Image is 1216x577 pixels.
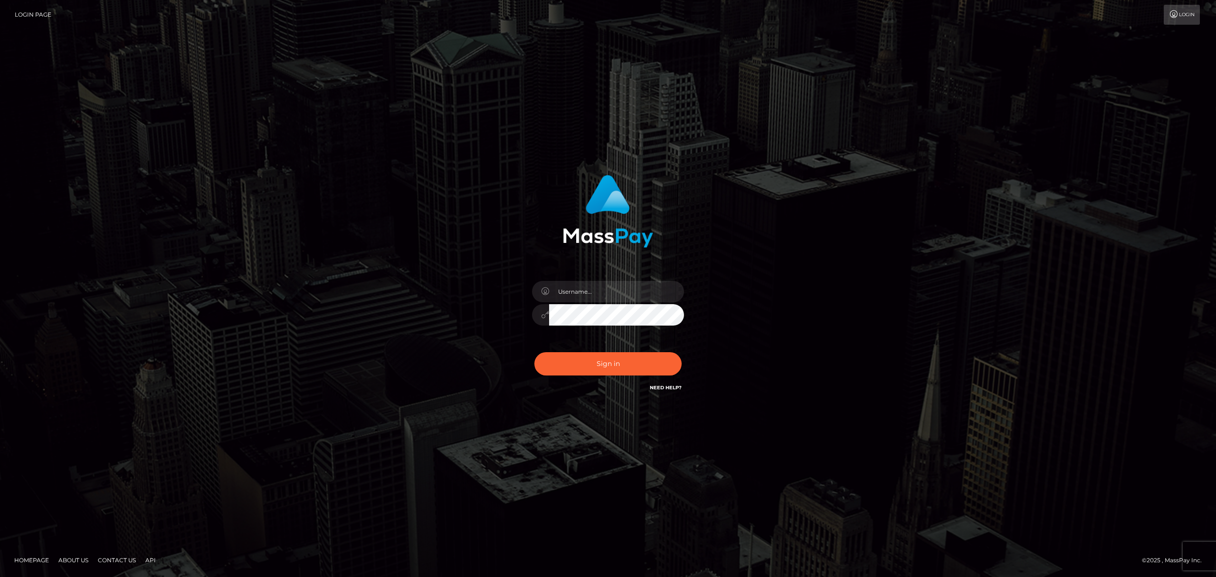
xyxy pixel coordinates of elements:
[534,352,682,375] button: Sign in
[650,385,682,391] a: Need Help?
[1164,5,1200,25] a: Login
[142,553,160,567] a: API
[549,281,684,302] input: Username...
[1142,555,1209,566] div: © 2025 , MassPay Inc.
[563,175,653,248] img: MassPay Login
[94,553,140,567] a: Contact Us
[55,553,92,567] a: About Us
[15,5,51,25] a: Login Page
[10,553,53,567] a: Homepage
